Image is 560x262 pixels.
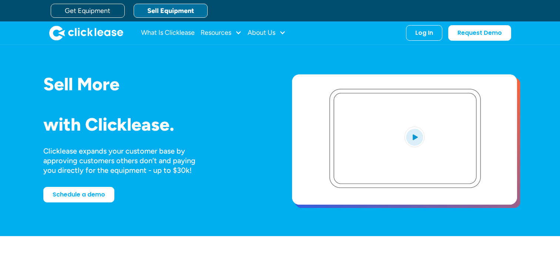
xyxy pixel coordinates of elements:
a: What Is Clicklease [141,26,195,40]
h1: with Clicklease. [43,115,268,134]
img: Clicklease logo [49,26,123,40]
div: Log In [415,29,433,37]
a: Sell Equipment [134,4,208,18]
a: home [49,26,123,40]
a: Schedule a demo [43,187,114,202]
a: open lightbox [292,74,517,205]
div: Clicklease expands your customer base by approving customers others don’t and paying you directly... [43,146,209,175]
div: Resources [201,26,242,40]
a: Request Demo [448,25,511,41]
div: About Us [248,26,286,40]
a: Get Equipment [51,4,125,18]
img: Blue play button logo on a light blue circular background [405,127,425,147]
h1: Sell More [43,74,268,94]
